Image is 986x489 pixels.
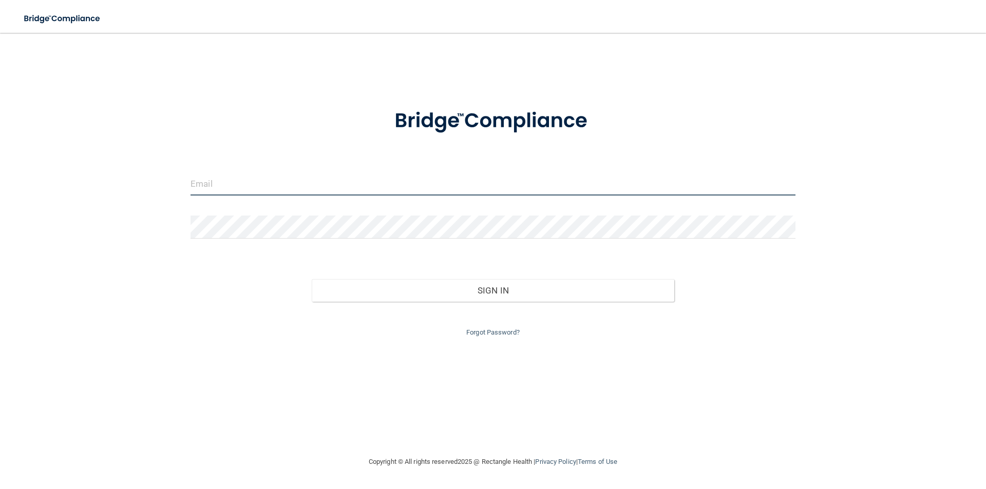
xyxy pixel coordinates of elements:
[15,8,110,29] img: bridge_compliance_login_screen.278c3ca4.svg
[306,445,680,478] div: Copyright © All rights reserved 2025 @ Rectangle Health | |
[373,94,613,148] img: bridge_compliance_login_screen.278c3ca4.svg
[578,458,617,465] a: Terms of Use
[312,279,675,302] button: Sign In
[535,458,576,465] a: Privacy Policy
[466,328,520,336] a: Forgot Password?
[191,172,795,195] input: Email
